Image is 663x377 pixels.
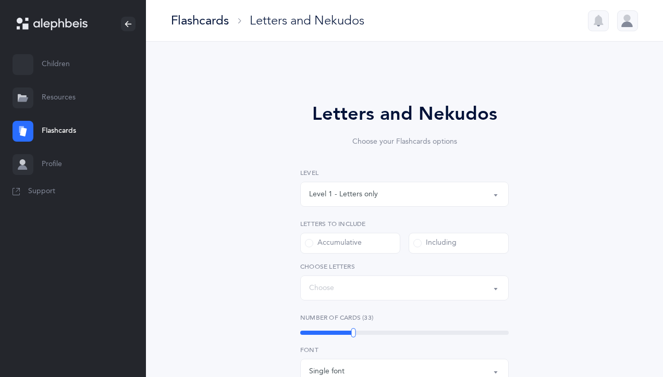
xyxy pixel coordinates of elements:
div: Choose your Flashcards options [271,136,538,147]
div: Letters and Nekudos [250,12,364,29]
label: Choose letters [300,262,509,271]
label: Font [300,345,509,355]
label: Letters to include [300,219,509,229]
div: Level 1 - Letters only [309,189,378,200]
button: Choose [300,275,509,300]
div: Accumulative [305,238,362,248]
button: Level 1 - Letters only [300,182,509,207]
label: Number of Cards (33) [300,313,509,322]
span: Support [28,186,55,197]
div: Single font [309,366,345,377]
div: Choose [309,283,334,294]
div: Including [413,238,457,248]
div: Letters and Nekudos [271,100,538,128]
label: Level [300,168,509,178]
div: Flashcards [171,12,229,29]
